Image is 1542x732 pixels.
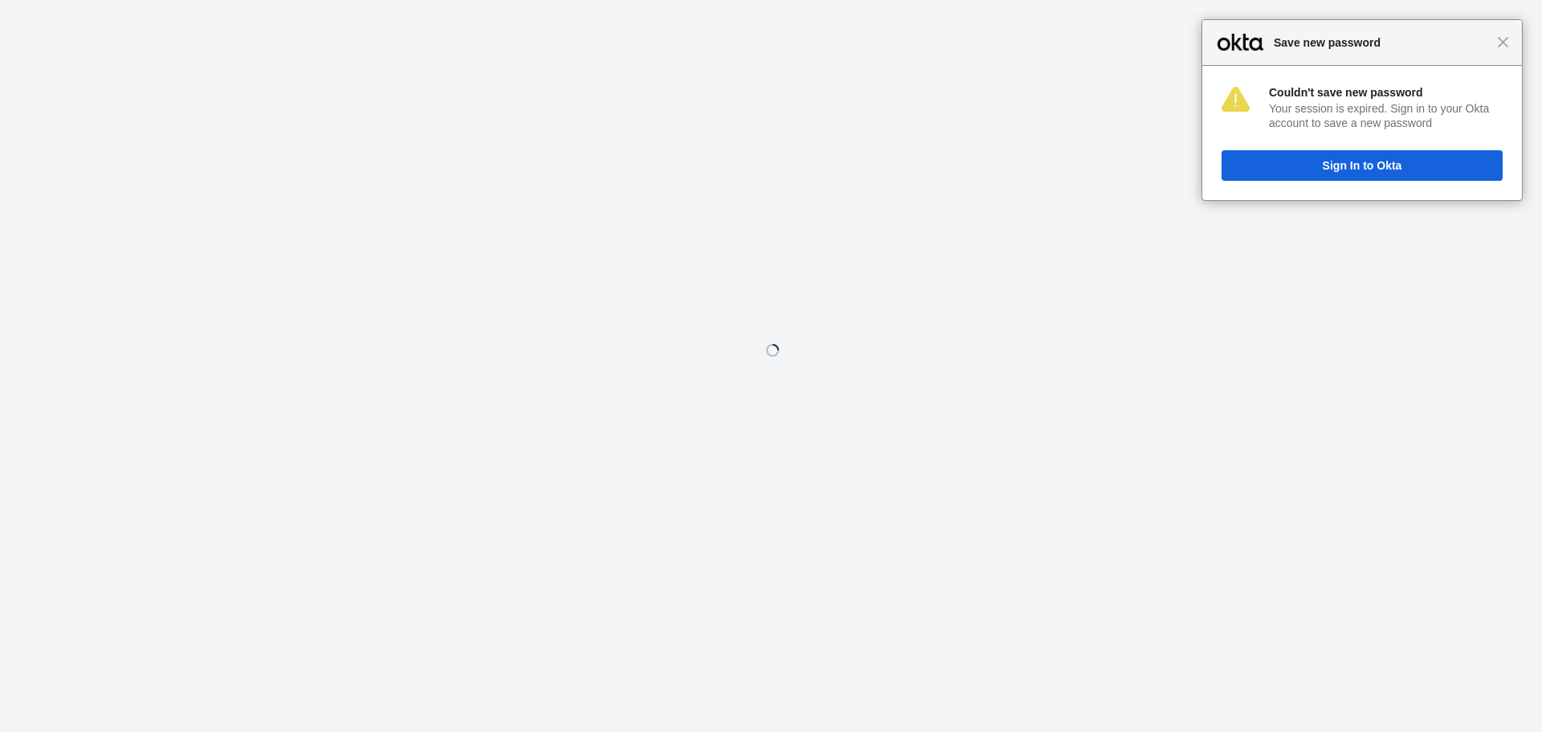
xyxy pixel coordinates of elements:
img: 4LvBYCYYpWoWyuJ1JVHNRiIkgWa908llMfD4u4MVn9thWb4LAqcA2E7dTuhfAz7zqpCizxhzM8B7m4K22xBmQer5oNwiAX9iG... [1222,87,1250,112]
div: Your session is expired. Sign in to your Okta account to save a new password [1269,101,1503,130]
span: Save new password [1266,33,1497,52]
button: Sign In to Okta [1222,150,1503,181]
span: Close [1497,36,1509,48]
div: Couldn't save new password [1269,85,1503,100]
